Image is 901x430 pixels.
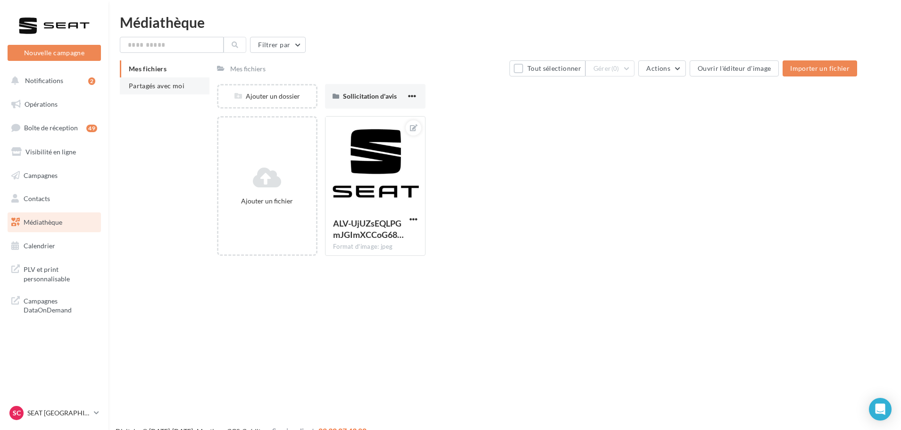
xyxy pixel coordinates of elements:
span: PLV et print personnalisable [24,263,97,283]
span: Partagés avec moi [129,82,184,90]
button: Nouvelle campagne [8,45,101,61]
div: Ajouter un dossier [218,92,316,101]
span: Mes fichiers [129,65,167,73]
a: Calendrier [6,236,103,256]
a: Médiathèque [6,212,103,232]
button: Ouvrir l'éditeur d'image [690,60,779,76]
a: Boîte de réception49 [6,118,103,138]
button: Tout sélectionner [509,60,585,76]
a: Campagnes DataOnDemand [6,291,103,319]
div: Format d'image: jpeg [333,243,417,251]
div: 2 [88,77,95,85]
span: Médiathèque [24,218,62,226]
p: SEAT [GEOGRAPHIC_DATA] [27,408,90,418]
span: Sollicitation d'avis [343,92,397,100]
span: ALV-UjUZsEQLPGmJGImXCCoG682WoEmBjLk3wwLMN3_KWTNxrwGqr022 [333,218,404,240]
span: Actions [646,64,670,72]
a: SC SEAT [GEOGRAPHIC_DATA] [8,404,101,422]
div: 49 [86,125,97,132]
div: Ajouter un fichier [222,196,312,206]
button: Notifications 2 [6,71,99,91]
button: Filtrer par [250,37,306,53]
span: SC [13,408,21,418]
span: Visibilité en ligne [25,148,76,156]
span: Boîte de réception [24,124,78,132]
a: Visibilité en ligne [6,142,103,162]
button: Importer un fichier [783,60,857,76]
span: Opérations [25,100,58,108]
div: Mes fichiers [230,64,266,74]
a: PLV et print personnalisable [6,259,103,287]
div: Médiathèque [120,15,890,29]
button: Gérer(0) [585,60,635,76]
span: Campagnes DataOnDemand [24,295,97,315]
a: Contacts [6,189,103,209]
span: Importer un fichier [790,64,850,72]
a: Opérations [6,94,103,114]
span: (0) [611,65,619,72]
button: Actions [638,60,685,76]
span: Campagnes [24,171,58,179]
span: Calendrier [24,242,55,250]
a: Campagnes [6,166,103,185]
span: Notifications [25,76,63,84]
div: Open Intercom Messenger [869,398,892,421]
span: Contacts [24,194,50,202]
